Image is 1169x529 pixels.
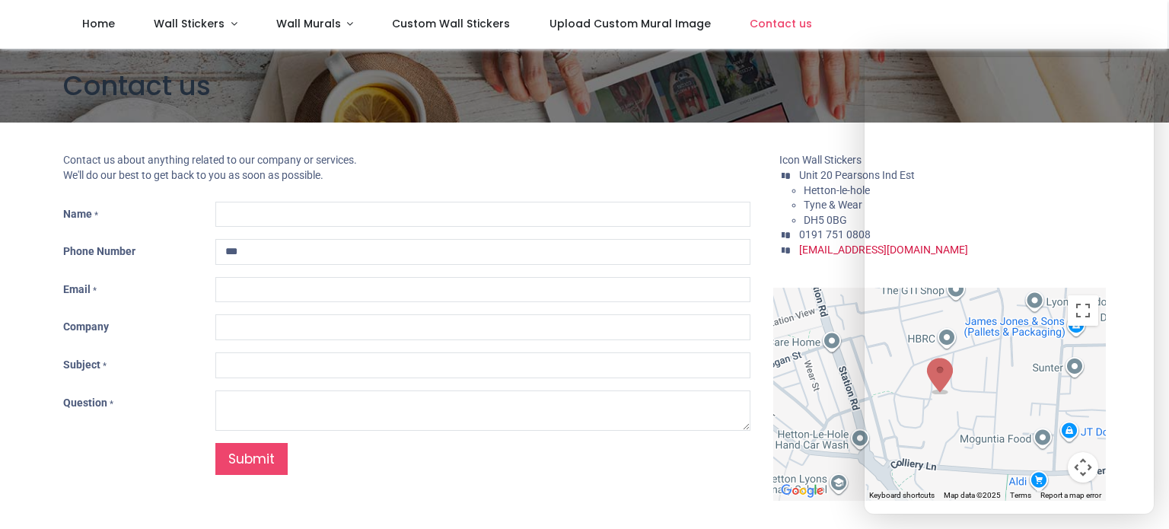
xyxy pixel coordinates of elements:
[63,208,92,220] span: Name
[799,228,871,241] span: 0191 751 0808
[799,169,915,181] span: ​Unit 20 Pearsons Ind Est
[549,16,711,31] span: Upload Custom Mural Image
[63,67,1106,104] h1: Contact us
[215,443,288,476] a: Submit
[804,184,870,196] span: Hetton-le-hole
[804,214,847,226] span: DH5 0BG
[276,16,341,31] span: Wall Murals
[154,16,225,31] span: Wall Stickers
[779,153,1106,168] li: Icon Wall Stickers
[777,481,827,501] a: Open this area in Google Maps (opens a new window)
[63,397,107,409] span: Question
[804,199,862,211] span: Tyne & Wear
[750,16,812,31] span: Contact us
[63,320,109,333] span: Company
[63,359,100,371] span: Subject
[63,153,750,183] p: Contact us about anything related to our company or services. We'll do our best to get back to yo...
[777,481,827,501] img: Google
[82,16,115,31] span: Home
[799,244,968,256] a: [EMAIL_ADDRESS][DOMAIN_NAME]
[392,16,510,31] span: Custom Wall Stickers
[63,245,135,257] span: Phone Number
[63,283,91,295] span: Email
[865,57,1154,514] iframe: Brevo live chat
